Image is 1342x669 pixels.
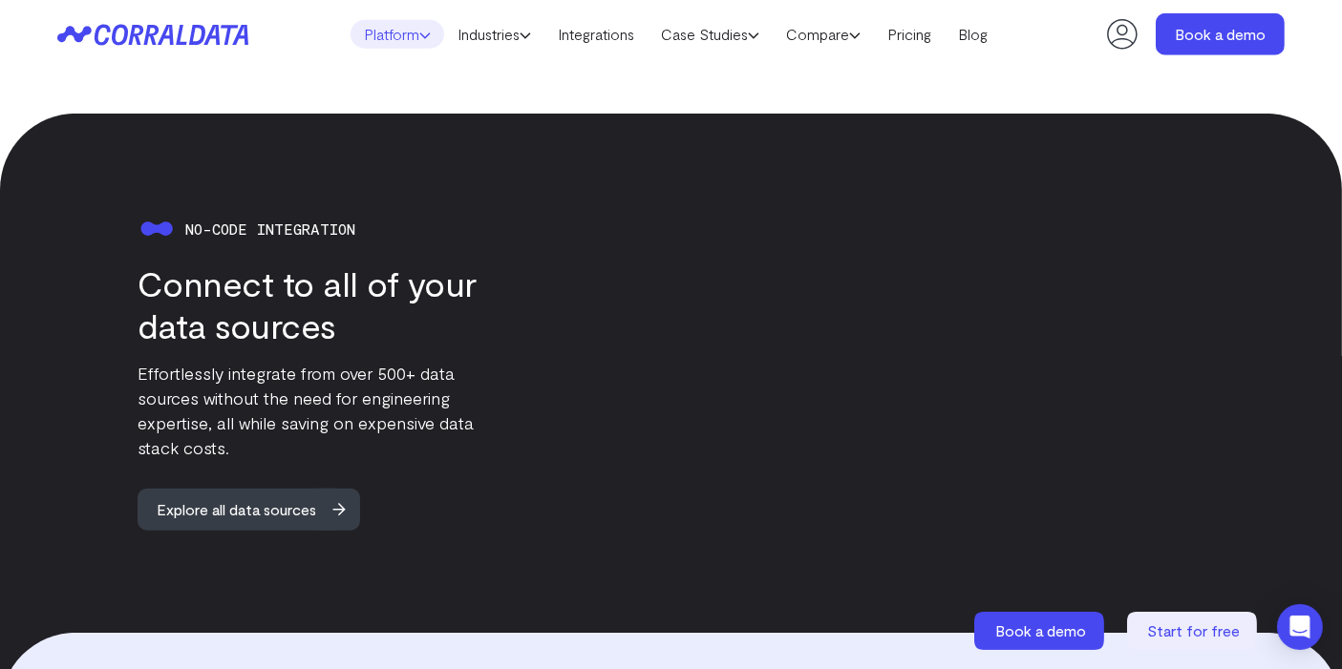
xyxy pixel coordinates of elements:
a: Compare [773,20,874,49]
a: Integrations [544,20,648,49]
a: Blog [945,20,1001,49]
span: Book a demo [996,621,1087,639]
a: Case Studies [648,20,773,49]
a: Book a demo [1156,13,1285,55]
a: Industries [444,20,544,49]
h3: Connect to all of your data sources [138,262,516,346]
span: No-code integration [185,220,355,238]
p: Effortlessly integrate from over 500+ data sources without the need for engineering expertise, al... [138,361,516,460]
a: Explore all data sources [138,489,377,531]
a: Platform [351,20,444,49]
a: Start for free [1127,612,1261,650]
div: Open Intercom Messenger [1277,604,1323,650]
span: Start for free [1148,621,1241,639]
span: Explore all data sources [138,489,335,531]
a: Book a demo [974,612,1108,650]
a: Pricing [874,20,945,49]
iframe: profile [8,28,298,175]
